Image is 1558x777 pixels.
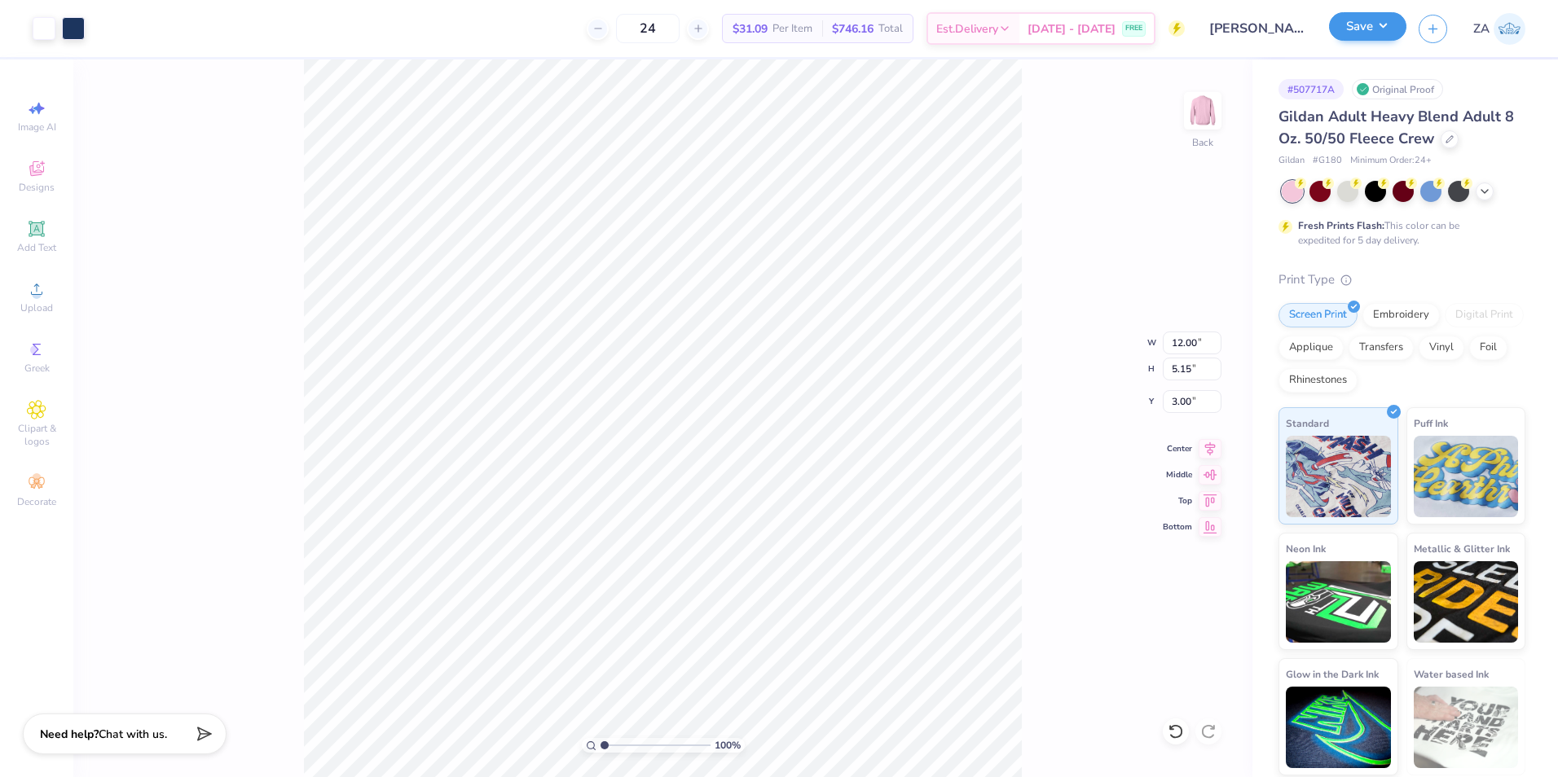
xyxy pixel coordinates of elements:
div: Foil [1469,336,1507,360]
input: – – [616,14,680,43]
div: Applique [1279,336,1344,360]
div: Print Type [1279,270,1525,289]
span: Center [1163,443,1192,454]
span: Designs [19,181,55,194]
span: $746.16 [832,20,874,37]
div: Back [1192,135,1213,150]
div: # 507717A [1279,79,1344,99]
img: Puff Ink [1414,436,1519,517]
span: Est. Delivery [936,20,998,37]
span: Neon Ink [1286,540,1326,557]
span: Bottom [1163,521,1192,533]
span: Minimum Order: 24 + [1350,154,1432,168]
span: Puff Ink [1414,415,1448,432]
div: Embroidery [1362,303,1440,327]
span: 100 % [715,738,741,753]
span: Gildan [1279,154,1305,168]
strong: Fresh Prints Flash: [1298,219,1384,232]
div: Transfers [1349,336,1414,360]
div: Rhinestones [1279,368,1358,393]
span: Middle [1163,469,1192,481]
div: Original Proof [1352,79,1443,99]
span: ZA [1473,20,1490,38]
span: Metallic & Glitter Ink [1414,540,1510,557]
div: Screen Print [1279,303,1358,327]
div: Vinyl [1419,336,1464,360]
input: Untitled Design [1197,12,1317,45]
img: Back [1186,94,1219,127]
span: Add Text [17,241,56,254]
span: Top [1163,495,1192,507]
img: Metallic & Glitter Ink [1414,561,1519,643]
span: $31.09 [733,20,768,37]
img: Water based Ink [1414,687,1519,768]
img: Zuriel Alaba [1494,13,1525,45]
span: Decorate [17,495,56,508]
span: Water based Ink [1414,665,1489,683]
span: Clipart & logos [8,422,65,448]
span: [DATE] - [DATE] [1028,20,1116,37]
span: Glow in the Dark Ink [1286,665,1379,683]
strong: Need help? [40,727,99,742]
img: Standard [1286,436,1391,517]
span: Chat with us. [99,727,167,742]
span: Total [878,20,903,37]
div: Digital Print [1445,303,1524,327]
span: Per Item [772,20,812,37]
div: This color can be expedited for 5 day delivery. [1298,218,1499,248]
span: Standard [1286,415,1329,432]
a: ZA [1473,13,1525,45]
button: Save [1329,12,1406,41]
span: Greek [24,362,50,375]
span: Image AI [18,121,56,134]
img: Glow in the Dark Ink [1286,687,1391,768]
span: # G180 [1313,154,1342,168]
span: FREE [1125,23,1142,34]
span: Upload [20,301,53,314]
img: Neon Ink [1286,561,1391,643]
span: Gildan Adult Heavy Blend Adult 8 Oz. 50/50 Fleece Crew [1279,107,1514,148]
